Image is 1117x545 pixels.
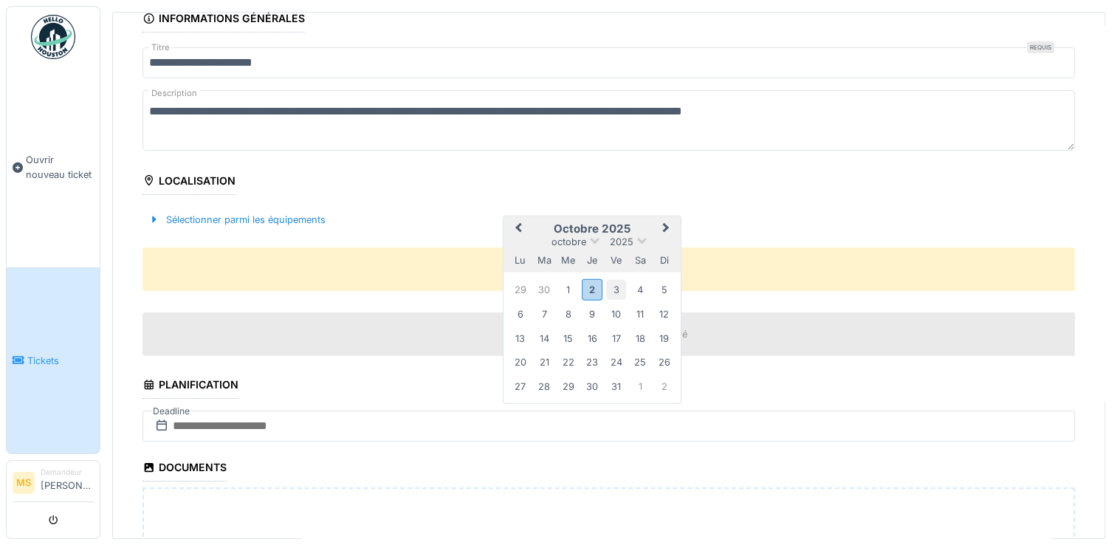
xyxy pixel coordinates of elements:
[606,250,626,270] div: vendredi
[41,467,94,478] div: Demandeur
[535,304,554,324] div: Choose mardi 7 octobre 2025
[654,279,674,299] div: Choose dimanche 5 octobre 2025
[558,304,578,324] div: Choose mercredi 8 octobre 2025
[630,250,650,270] div: samedi
[508,277,676,398] div: Month octobre, 2025
[654,250,674,270] div: dimanche
[630,279,650,299] div: Choose samedi 4 octobre 2025
[610,236,633,247] span: 2025
[551,236,586,247] span: octobre
[654,352,674,372] div: Choose dimanche 26 octobre 2025
[535,250,554,270] div: mardi
[535,328,554,348] div: Choose mardi 14 octobre 2025
[142,170,236,195] div: Localisation
[510,352,530,372] div: Choose lundi 20 octobre 2025
[510,279,530,299] div: Choose lundi 29 septembre 2025
[558,352,578,372] div: Choose mercredi 22 octobre 2025
[630,304,650,324] div: Choose samedi 11 octobre 2025
[582,278,602,300] div: Choose jeudi 2 octobre 2025
[558,250,578,270] div: mercredi
[630,352,650,372] div: Choose samedi 25 octobre 2025
[606,279,626,299] div: Choose vendredi 3 octobre 2025
[654,376,674,396] div: Choose dimanche 2 novembre 2025
[7,67,100,267] a: Ouvrir nouveau ticket
[656,218,679,241] button: Next Month
[510,304,530,324] div: Choose lundi 6 octobre 2025
[535,376,554,396] div: Choose mardi 28 octobre 2025
[582,328,602,348] div: Choose jeudi 16 octobre 2025
[13,472,35,494] li: MS
[510,328,530,348] div: Choose lundi 13 octobre 2025
[558,279,578,299] div: Choose mercredi 1 octobre 2025
[1027,41,1054,53] div: Requis
[142,7,305,32] div: Informations générales
[7,267,100,453] a: Tickets
[606,352,626,372] div: Choose vendredi 24 octobre 2025
[142,374,238,399] div: Planification
[606,328,626,348] div: Choose vendredi 17 octobre 2025
[582,250,602,270] div: jeudi
[654,304,674,324] div: Choose dimanche 12 octobre 2025
[151,403,191,419] label: Deadline
[503,222,681,236] h2: octobre 2025
[26,153,94,181] span: Ouvrir nouveau ticket
[510,250,530,270] div: lundi
[630,376,650,396] div: Choose samedi 1 novembre 2025
[31,15,75,59] img: Badge_color-CXgf-gQk.svg
[148,41,173,54] label: Titre
[41,467,94,498] li: [PERSON_NAME]
[558,376,578,396] div: Choose mercredi 29 octobre 2025
[535,279,554,299] div: Choose mardi 30 septembre 2025
[582,352,602,372] div: Choose jeudi 23 octobre 2025
[142,456,227,481] div: Documents
[630,328,650,348] div: Choose samedi 18 octobre 2025
[558,328,578,348] div: Choose mercredi 15 octobre 2025
[606,304,626,324] div: Choose vendredi 10 octobre 2025
[27,354,94,368] span: Tickets
[606,376,626,396] div: Choose vendredi 31 octobre 2025
[142,210,331,230] div: Sélectionner parmi les équipements
[535,352,554,372] div: Choose mardi 21 octobre 2025
[13,467,94,502] a: MS Demandeur[PERSON_NAME]
[148,84,200,103] label: Description
[582,304,602,324] div: Choose jeudi 9 octobre 2025
[505,218,529,241] button: Previous Month
[654,328,674,348] div: Choose dimanche 19 octobre 2025
[510,376,530,396] div: Choose lundi 27 octobre 2025
[582,376,602,396] div: Choose jeudi 30 octobre 2025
